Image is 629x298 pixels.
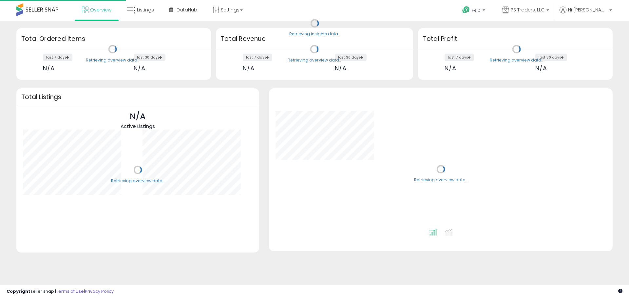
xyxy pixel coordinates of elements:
[56,288,84,294] a: Terms of Use
[86,57,139,63] div: Retrieving overview data..
[560,7,612,21] a: Hi [PERSON_NAME]
[472,8,481,13] span: Help
[490,57,543,63] div: Retrieving overview data..
[457,1,492,21] a: Help
[7,288,30,294] strong: Copyright
[177,7,197,13] span: DataHub
[90,7,111,13] span: Overview
[7,289,114,295] div: seller snap | |
[85,288,114,294] a: Privacy Policy
[414,177,467,183] div: Retrieving overview data..
[137,7,154,13] span: Listings
[568,7,607,13] span: Hi [PERSON_NAME]
[111,178,164,184] div: Retrieving overview data..
[462,6,470,14] i: Get Help
[288,57,341,63] div: Retrieving overview data..
[511,7,544,13] span: PS Traders, LLC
